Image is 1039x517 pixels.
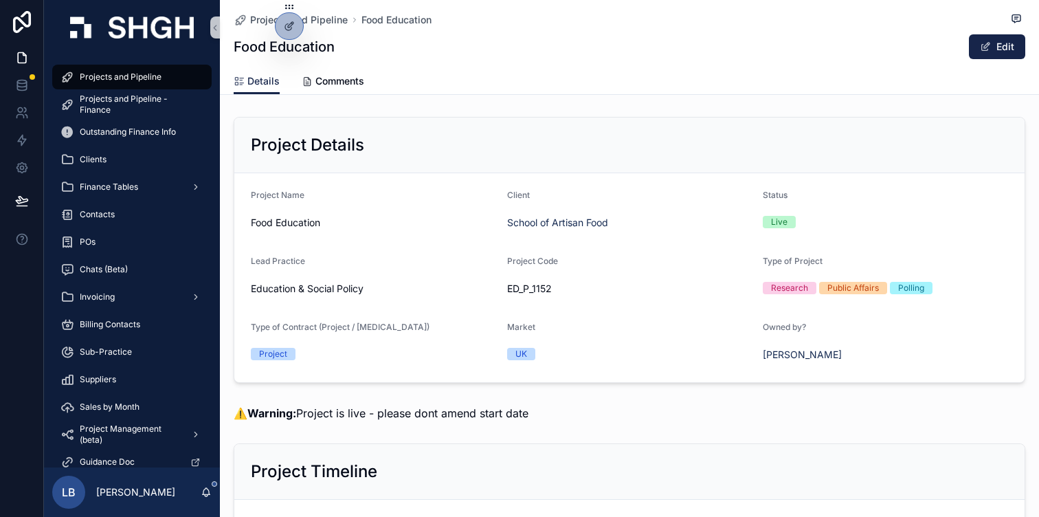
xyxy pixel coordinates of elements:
[52,367,212,392] a: Suppliers
[763,190,787,200] span: Status
[763,256,823,266] span: Type of Project
[251,322,429,332] span: Type of Contract (Project / [MEDICAL_DATA])
[70,16,194,38] img: App logo
[80,264,128,275] span: Chats (Beta)
[80,71,161,82] span: Projects and Pipeline
[52,120,212,144] a: Outstanding Finance Info
[80,209,115,220] span: Contacts
[80,291,115,302] span: Invoicing
[507,322,535,332] span: Market
[96,485,175,499] p: [PERSON_NAME]
[234,406,528,420] span: ⚠️ Project is live - please dont amend start date
[898,282,924,294] div: Polling
[250,13,348,27] span: Projects and Pipeline
[80,93,198,115] span: Projects and Pipeline - Finance
[52,65,212,89] a: Projects and Pipeline
[80,346,132,357] span: Sub-Practice
[80,236,96,247] span: POs
[251,134,364,156] h2: Project Details
[507,190,530,200] span: Client
[52,340,212,364] a: Sub-Practice
[515,348,527,360] div: UK
[771,282,808,294] div: Research
[52,395,212,419] a: Sales by Month
[827,282,879,294] div: Public Affairs
[52,312,212,337] a: Billing Contacts
[234,69,280,95] a: Details
[44,55,220,467] div: scrollable content
[234,13,348,27] a: Projects and Pipeline
[247,74,280,88] span: Details
[80,401,139,412] span: Sales by Month
[52,257,212,282] a: Chats (Beta)
[247,406,296,420] strong: Warning:
[763,322,806,332] span: Owned by?
[80,154,107,165] span: Clients
[969,34,1025,59] button: Edit
[80,181,138,192] span: Finance Tables
[251,216,496,230] span: Food Education
[361,13,432,27] a: Food Education
[52,92,212,117] a: Projects and Pipeline - Finance
[52,450,212,474] a: Guidance Doc
[80,423,180,445] span: Project Management (beta)
[62,484,76,500] span: LB
[80,319,140,330] span: Billing Contacts
[52,147,212,172] a: Clients
[234,37,335,56] h1: Food Education
[80,456,135,467] span: Guidance Doc
[259,348,287,360] div: Project
[52,175,212,199] a: Finance Tables
[507,282,752,296] span: ED_P_1152
[251,461,377,483] h2: Project Timeline
[80,126,176,137] span: Outstanding Finance Info
[507,256,558,266] span: Project Code
[52,202,212,227] a: Contacts
[251,282,364,296] span: Education & Social Policy
[52,422,212,447] a: Project Management (beta)
[52,285,212,309] a: Invoicing
[52,230,212,254] a: POs
[80,374,116,385] span: Suppliers
[763,348,842,362] a: [PERSON_NAME]
[251,190,304,200] span: Project Name
[771,216,787,228] div: Live
[507,216,608,230] a: School of Artisan Food
[251,256,305,266] span: Lead Practice
[315,74,364,88] span: Comments
[302,69,364,96] a: Comments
